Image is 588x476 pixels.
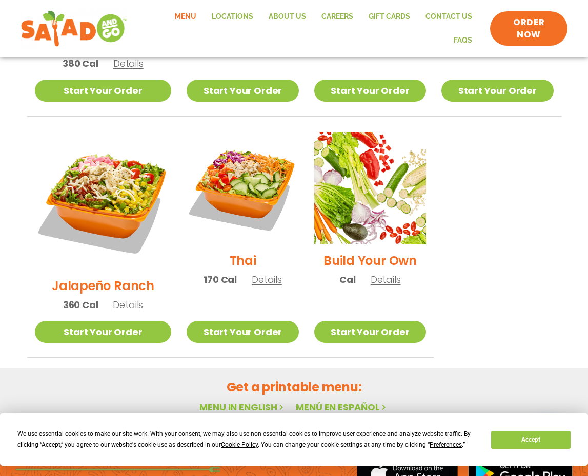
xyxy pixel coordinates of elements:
[500,16,557,41] span: ORDER NOW
[35,321,172,343] a: Start Your Order
[167,5,204,29] a: Menu
[446,29,480,52] a: FAQs
[15,467,220,472] img: fork
[314,321,426,343] a: Start Your Order
[339,273,355,287] span: Cal
[113,57,144,70] span: Details
[137,5,480,52] nav: Menu
[199,401,286,413] a: Menu in English
[490,11,567,46] a: ORDER NOW
[430,441,462,448] span: Preferences
[230,252,256,270] h2: Thai
[21,8,127,49] img: new-SAG-logo-768×292
[491,431,570,449] button: Accept
[187,80,298,102] a: Start Your Order
[35,80,172,102] a: Start Your Order
[314,5,361,29] a: Careers
[418,5,480,29] a: Contact Us
[314,80,426,102] a: Start Your Order
[17,429,479,450] div: We use essential cookies to make our site work. With your consent, we may also use non-essential ...
[323,252,417,270] h2: Build Your Own
[252,273,282,286] span: Details
[204,273,237,287] span: 170 Cal
[27,378,561,396] h2: Get a printable menu:
[261,5,314,29] a: About Us
[361,5,418,29] a: GIFT CARDS
[441,80,553,102] a: Start Your Order
[187,321,298,343] a: Start Your Order
[371,273,401,286] span: Details
[204,5,261,29] a: Locations
[52,277,154,295] h2: Jalapeño Ranch
[63,298,98,312] span: 360 Cal
[296,401,388,413] a: Menú en español
[35,132,172,269] img: Product photo for Jalapeño Ranch Salad
[187,132,298,244] img: Product photo for Thai Salad
[221,441,258,448] span: Cookie Policy
[63,56,98,70] span: 380 Cal
[314,132,426,244] img: Product photo for Build Your Own
[113,298,143,311] span: Details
